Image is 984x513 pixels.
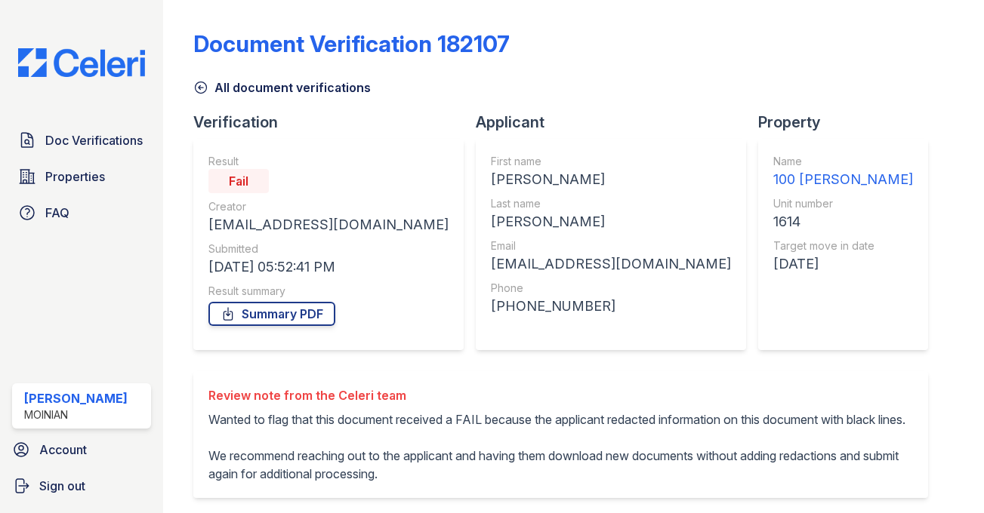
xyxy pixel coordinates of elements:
[24,407,128,422] div: Moinian
[773,154,913,169] div: Name
[773,196,913,211] div: Unit number
[39,477,85,495] span: Sign out
[208,410,913,483] p: Wanted to flag that this document received a FAIL because the applicant redacted information on t...
[476,112,758,133] div: Applicant
[773,154,913,190] a: Name 100 [PERSON_NAME]
[193,30,510,57] div: Document Verification 182107
[491,238,731,253] div: Email
[45,204,69,222] span: FAQ
[208,386,913,404] div: Review note from the Celeri team
[12,161,151,192] a: Properties
[193,112,476,133] div: Verification
[12,125,151,155] a: Doc Verifications
[208,214,449,235] div: [EMAIL_ADDRESS][DOMAIN_NAME]
[208,169,269,193] div: Fail
[773,253,913,275] div: [DATE]
[491,196,731,211] div: Last name
[491,169,731,190] div: [PERSON_NAME]
[208,154,449,169] div: Result
[208,199,449,214] div: Creator
[39,441,87,459] span: Account
[491,296,731,317] div: [PHONE_NUMBER]
[6,471,157,501] a: Sign out
[45,167,105,186] span: Properties
[773,169,913,190] div: 100 [PERSON_NAME]
[193,78,371,97] a: All document verifications
[6,48,157,77] img: CE_Logo_Blue-a8612792a0a2168367f1c8372b55b34899dd931a85d93a1a3d3e32e68fde9ad4.png
[208,241,449,256] div: Submitted
[491,253,731,275] div: [EMAIL_ADDRESS][DOMAIN_NAME]
[208,256,449,278] div: [DATE] 05:52:41 PM
[6,435,157,465] a: Account
[24,389,128,407] div: [PERSON_NAME]
[758,112,940,133] div: Property
[208,302,335,326] a: Summary PDF
[208,284,449,299] div: Result summary
[491,154,731,169] div: First name
[773,211,913,232] div: 1614
[12,198,151,228] a: FAQ
[45,131,143,149] span: Doc Verifications
[773,238,913,253] div: Target move in date
[491,281,731,296] div: Phone
[491,211,731,232] div: [PERSON_NAME]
